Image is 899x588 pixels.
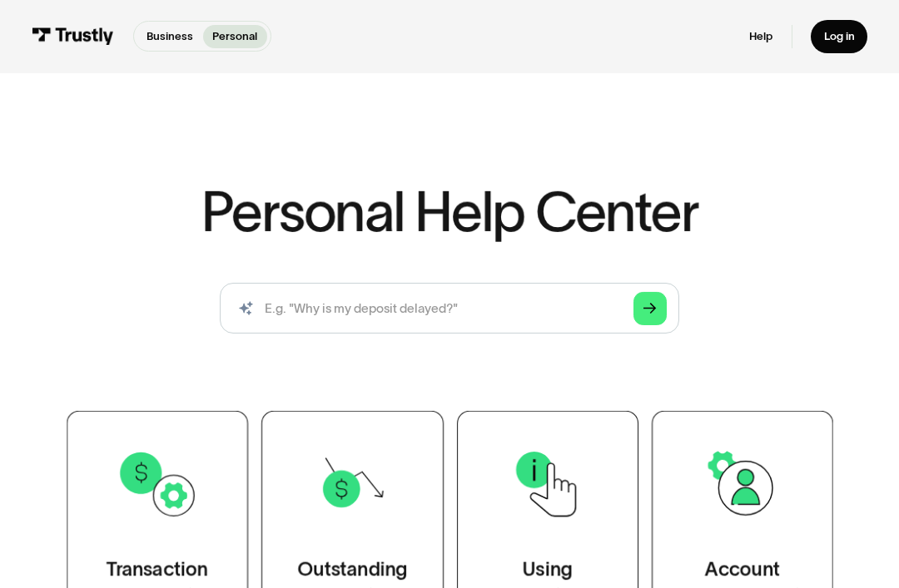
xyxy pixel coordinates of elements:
[201,184,698,240] h1: Personal Help Center
[212,28,257,45] p: Personal
[203,25,267,48] a: Personal
[824,29,855,43] div: Log in
[220,283,680,334] input: search
[137,25,203,48] a: Business
[220,283,680,334] form: Search
[811,20,867,53] a: Log in
[32,27,114,45] img: Trustly Logo
[147,28,193,45] p: Business
[749,29,772,43] a: Help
